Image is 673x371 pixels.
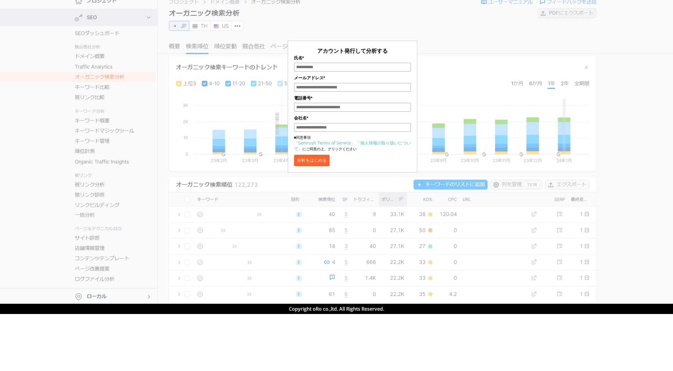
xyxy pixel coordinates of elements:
[294,155,330,166] button: 分析をはじめる
[294,135,411,152] p: ■同意事項 にご同意の上、クリックください
[294,75,411,81] label: メールアドレス*
[294,140,355,146] a: 「Semrush Terms of Service」
[294,140,411,151] a: 「個人情報の取り扱いについて」
[317,47,388,54] span: アカウント発行して分析する
[289,306,384,312] span: Copyright oRo co.,ltd. All Rights Reserved.
[294,95,411,101] label: 電話番号*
